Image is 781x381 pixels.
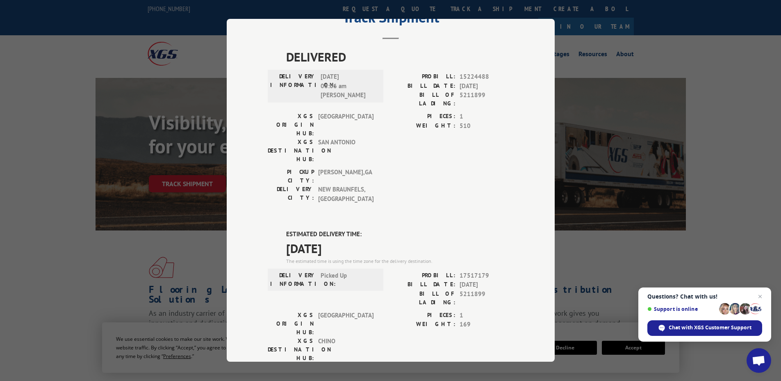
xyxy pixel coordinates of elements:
span: 169 [460,320,514,330]
span: NEW BRAUNFELS , [GEOGRAPHIC_DATA] [318,185,373,204]
label: PICKUP CITY: [268,168,314,185]
label: DELIVERY INFORMATION: [270,271,316,288]
span: 5211899 [460,91,514,108]
span: DELIVERED [286,48,514,66]
label: BILL DATE: [391,82,455,91]
div: The estimated time is using the time zone for the delivery destination. [286,258,514,265]
span: Chat with XGS Customer Support [647,320,762,336]
label: DELIVERY INFORMATION: [270,73,316,100]
span: 1 [460,112,514,122]
label: XGS ORIGIN HUB: [268,311,314,337]
span: 5211899 [460,290,514,307]
span: [GEOGRAPHIC_DATA] [318,112,373,138]
span: 510 [460,121,514,131]
span: [DATE] 08:06 am [PERSON_NAME] [321,73,376,100]
label: XGS DESTINATION HUB: [268,337,314,363]
label: BILL DATE: [391,281,455,290]
span: Picked Up [321,271,376,288]
span: [GEOGRAPHIC_DATA] [318,311,373,337]
label: WEIGHT: [391,320,455,330]
a: Open chat [747,348,771,373]
span: Support is online [647,306,716,312]
label: XGS DESTINATION HUB: [268,138,314,164]
label: PROBILL: [391,73,455,82]
span: [DATE] [286,239,514,258]
label: BILL OF LADING: [391,91,455,108]
label: PROBILL: [391,271,455,281]
span: SAN ANTONIO [318,138,373,164]
span: [PERSON_NAME] , GA [318,168,373,185]
label: PIECES: [391,112,455,122]
h2: Track Shipment [268,11,514,27]
label: BILL OF LADING: [391,290,455,307]
span: CHINO [318,337,373,363]
span: 17517179 [460,271,514,281]
label: ESTIMATED DELIVERY TIME: [286,230,514,240]
label: WEIGHT: [391,121,455,131]
label: DELIVERY CITY: [268,185,314,204]
span: Chat with XGS Customer Support [669,324,751,331]
label: XGS ORIGIN HUB: [268,112,314,138]
span: Questions? Chat with us! [647,293,762,300]
span: [DATE] [460,281,514,290]
span: 15224488 [460,73,514,82]
span: 1 [460,311,514,320]
span: [DATE] [460,82,514,91]
label: PIECES: [391,311,455,320]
